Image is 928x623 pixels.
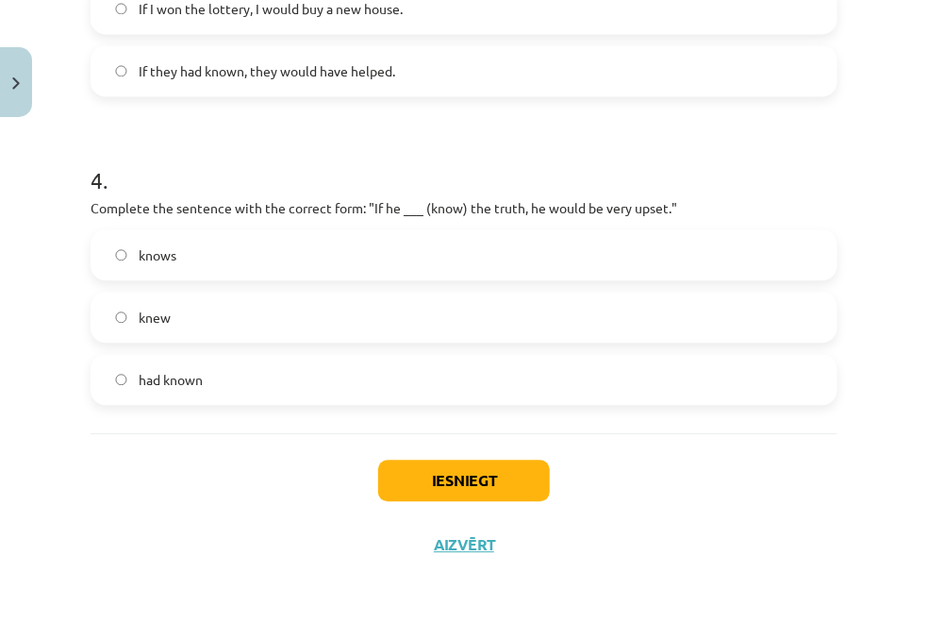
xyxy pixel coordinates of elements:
input: had known [115,374,127,386]
button: Iesniegt [378,460,550,501]
img: icon-close-lesson-0947bae3869378f0d4975bcd49f059093ad1ed9edebbc8119c70593378902aed.svg [12,77,20,90]
input: knows [115,249,127,261]
input: If I won the lottery, I would buy a new house. [115,3,127,15]
h1: 4 . [91,134,837,193]
span: knows [139,245,176,265]
span: knew [139,308,171,328]
input: knew [115,311,127,324]
p: Complete the sentence with the correct form: "If he ___ (know) the truth, he would be very upset." [91,198,837,218]
span: If they had known, they would have helped. [139,61,395,81]
button: Aizvērt [428,535,500,554]
span: had known [139,370,203,390]
input: If they had known, they would have helped. [115,65,127,77]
